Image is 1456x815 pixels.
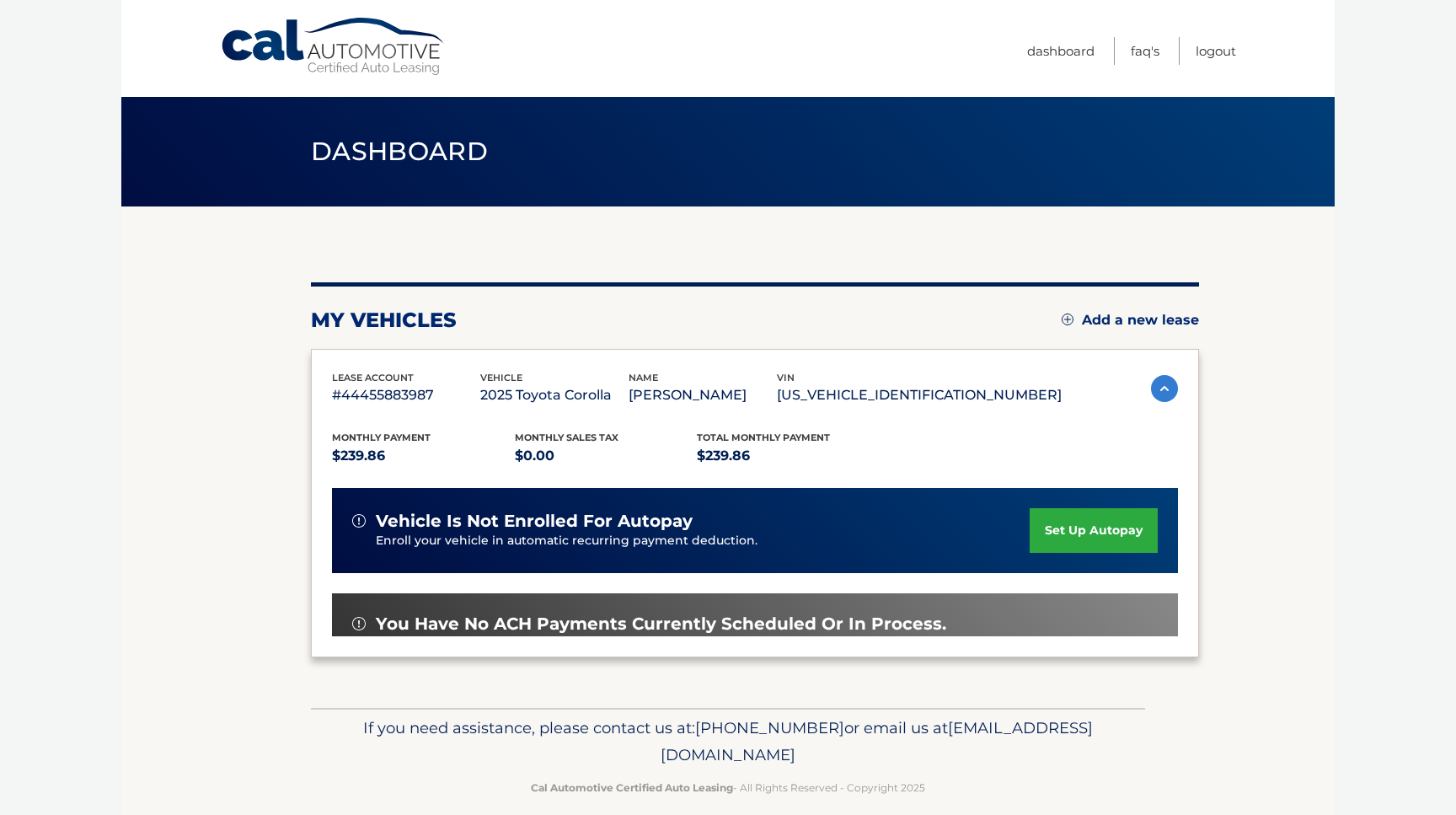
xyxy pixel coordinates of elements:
p: If you need assistance, please contact us at: or email us at [322,715,1134,769]
img: add.svg [1062,314,1073,325]
a: FAQ's [1131,37,1159,65]
p: [PERSON_NAME] [629,383,777,407]
span: lease account [332,372,414,383]
span: Monthly Payment [332,432,431,443]
p: $0.00 [515,444,698,468]
span: vin [777,372,795,383]
p: $239.86 [697,444,880,468]
span: vehicle is not enrolled for autopay [376,511,693,532]
img: alert-white.svg [352,617,366,630]
span: Monthly sales Tax [515,432,618,443]
a: Dashboard [1027,37,1095,65]
p: Enroll your vehicle in automatic recurring payment deduction. [376,532,1030,550]
img: accordion-active.svg [1151,375,1178,402]
span: Dashboard [311,136,488,167]
span: [EMAIL_ADDRESS][DOMAIN_NAME] [661,718,1093,764]
p: - All Rights Reserved - Copyright 2025 [322,779,1134,796]
a: Logout [1196,37,1236,65]
a: set up autopay [1030,508,1158,553]
span: name [629,372,658,383]
p: [US_VEHICLE_IDENTIFICATION_NUMBER] [777,383,1062,407]
span: You have no ACH payments currently scheduled or in process. [376,614,946,635]
span: [PHONE_NUMBER] [695,718,844,737]
a: Add a new lease [1062,312,1199,329]
img: alert-white.svg [352,514,366,528]
p: $239.86 [332,444,515,468]
span: Total Monthly Payment [697,432,830,443]
p: #44455883987 [332,383,480,407]
a: Cal Automotive [220,17,447,77]
h2: my vehicles [311,308,457,333]
strong: Cal Automotive Certified Auto Leasing [531,781,733,794]
p: 2025 Toyota Corolla [480,383,629,407]
span: vehicle [480,372,522,383]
